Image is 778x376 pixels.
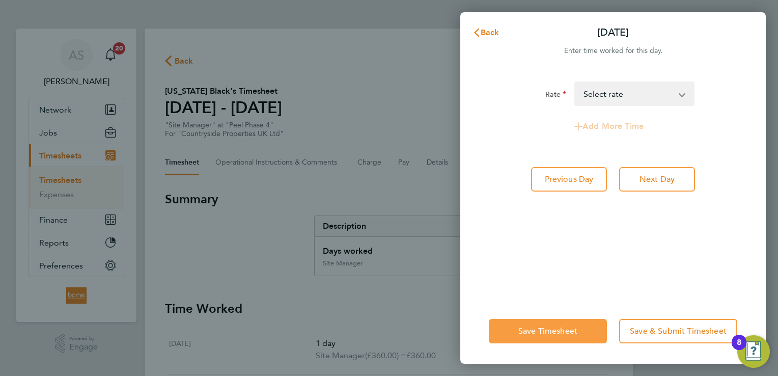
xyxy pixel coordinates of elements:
[737,335,770,368] button: Open Resource Center, 8 new notifications
[545,174,594,184] span: Previous Day
[619,319,737,343] button: Save & Submit Timesheet
[489,319,607,343] button: Save Timesheet
[518,326,577,336] span: Save Timesheet
[597,25,629,40] p: [DATE]
[462,22,510,43] button: Back
[737,342,741,356] div: 8
[531,167,607,192] button: Previous Day
[460,45,766,57] div: Enter time worked for this day.
[619,167,695,192] button: Next Day
[481,28,499,37] span: Back
[630,326,727,336] span: Save & Submit Timesheet
[640,174,675,184] span: Next Day
[545,90,566,102] label: Rate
